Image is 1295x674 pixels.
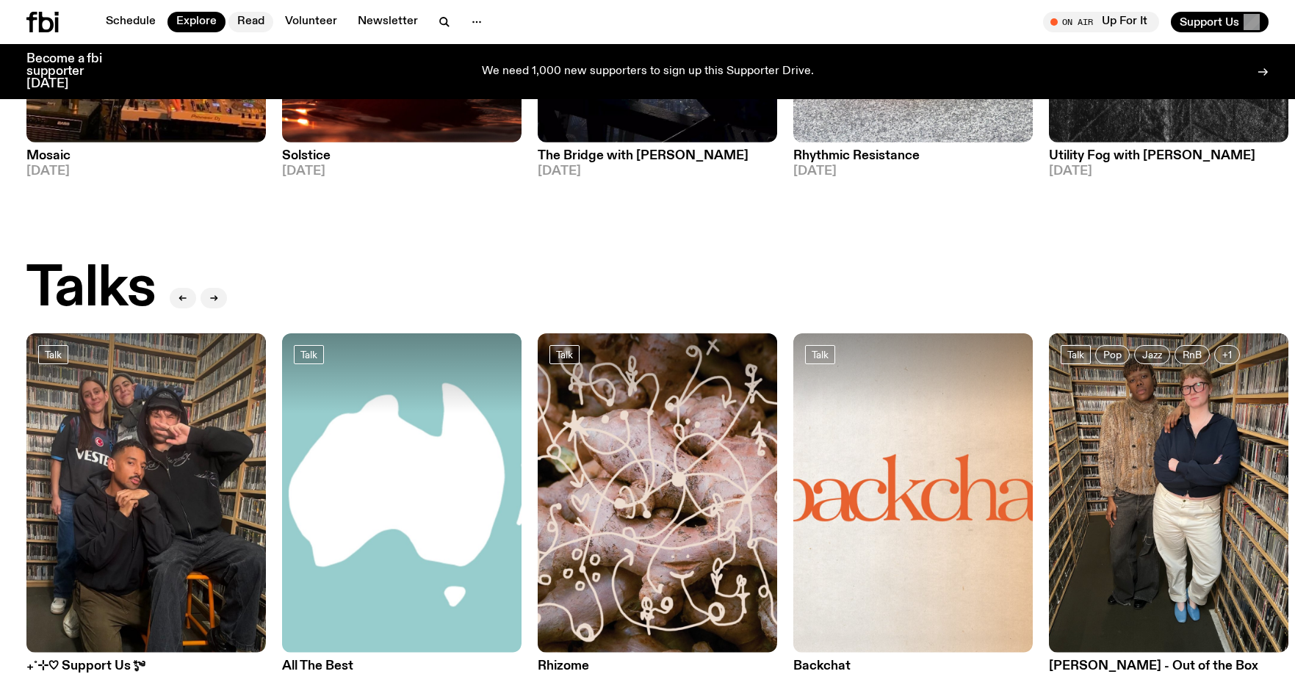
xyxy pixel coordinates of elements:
[1183,349,1202,360] span: RnB
[538,165,777,178] span: [DATE]
[1049,165,1288,178] span: [DATE]
[793,142,1033,178] a: Rhythmic Resistance[DATE]
[538,142,777,178] a: The Bridge with [PERSON_NAME][DATE]
[294,345,324,364] a: Talk
[805,345,835,364] a: Talk
[538,333,777,653] img: A close up picture of a bunch of ginger roots. Yellow squiggles with arrows, hearts and dots are ...
[26,142,266,178] a: Mosaic[DATE]
[45,349,62,360] span: Talk
[812,349,829,360] span: Talk
[1049,660,1288,673] h3: [PERSON_NAME] - Out of the Box
[556,349,573,360] span: Talk
[38,345,68,364] a: Talk
[97,12,165,32] a: Schedule
[26,660,266,673] h3: ₊˚⊹♡ Support Us *ೃ༄
[282,165,522,178] span: [DATE]
[1043,12,1159,32] button: On AirUp For It
[1171,12,1269,32] button: Support Us
[1049,142,1288,178] a: Utility Fog with [PERSON_NAME][DATE]
[1049,150,1288,162] h3: Utility Fog with [PERSON_NAME]
[300,349,317,360] span: Talk
[1142,349,1162,360] span: Jazz
[1222,349,1232,360] span: +1
[1061,345,1091,364] a: Talk
[1134,345,1170,364] a: Jazz
[282,142,522,178] a: Solstice[DATE]
[1214,345,1240,364] button: +1
[538,150,777,162] h3: The Bridge with [PERSON_NAME]
[1180,15,1239,29] span: Support Us
[349,12,427,32] a: Newsletter
[793,660,1033,673] h3: Backchat
[1049,333,1288,653] img: Kate Saap & Lynn Harries
[276,12,346,32] a: Volunteer
[26,53,120,90] h3: Become a fbi supporter [DATE]
[26,150,266,162] h3: Mosaic
[1175,345,1210,364] a: RnB
[282,660,522,673] h3: All The Best
[1095,345,1130,364] a: Pop
[549,345,580,364] a: Talk
[793,150,1033,162] h3: Rhythmic Resistance
[793,165,1033,178] span: [DATE]
[1103,349,1122,360] span: Pop
[26,165,266,178] span: [DATE]
[1067,349,1084,360] span: Talk
[538,660,777,673] h3: Rhizome
[282,150,522,162] h3: Solstice
[228,12,273,32] a: Read
[26,261,155,317] h2: Talks
[167,12,226,32] a: Explore
[482,65,814,79] p: We need 1,000 new supporters to sign up this Supporter Drive.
